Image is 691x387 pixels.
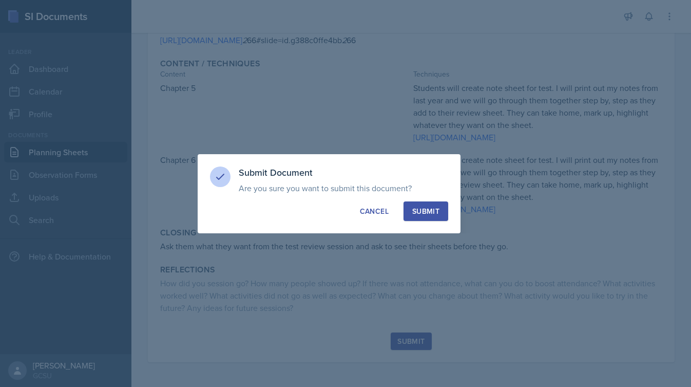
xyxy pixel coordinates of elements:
div: Submit [412,206,439,216]
p: Are you sure you want to submit this document? [239,183,448,193]
button: Cancel [351,201,397,221]
h3: Submit Document [239,167,448,179]
div: Cancel [360,206,389,216]
button: Submit [404,201,448,221]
